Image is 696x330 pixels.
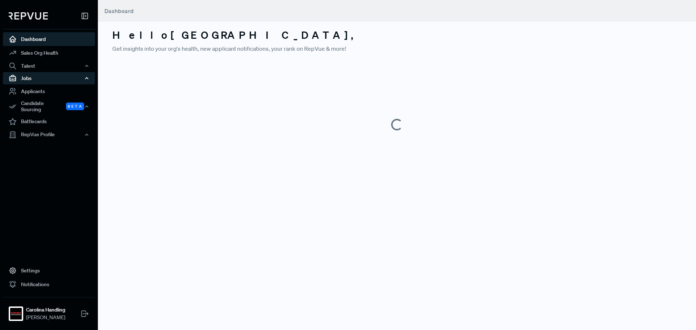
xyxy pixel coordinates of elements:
button: RepVue Profile [3,129,95,141]
span: [PERSON_NAME] [26,314,65,321]
span: Beta [66,103,84,110]
button: Candidate Sourcing Beta [3,98,95,115]
img: Carolina Handling [10,308,22,319]
a: Carolina HandlingCarolina Handling[PERSON_NAME] [3,297,95,324]
button: Talent [3,60,95,72]
img: RepVue [9,12,48,20]
a: Applicants [3,84,95,98]
a: Dashboard [3,32,95,46]
h3: Hello [GEOGRAPHIC_DATA] , [112,29,681,41]
a: Settings [3,264,95,277]
p: Get insights into your org's health, new applicant notifications, your rank on RepVue & more! [112,44,681,53]
strong: Carolina Handling [26,306,65,314]
a: Battlecards [3,115,95,129]
div: Candidate Sourcing [3,98,95,115]
span: Dashboard [104,7,134,14]
a: Sales Org Health [3,46,95,60]
button: Jobs [3,72,95,84]
a: Notifications [3,277,95,291]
